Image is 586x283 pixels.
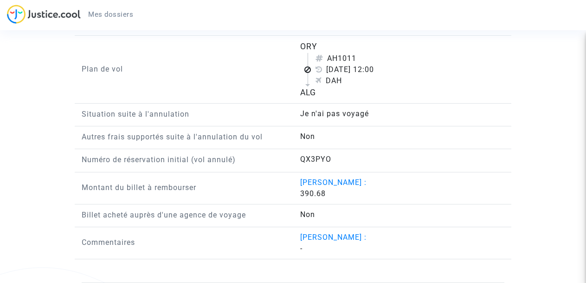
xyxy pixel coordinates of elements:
[316,53,496,64] div: AH1011
[300,178,367,187] span: [PERSON_NAME] :
[82,63,286,75] p: Plan de vol
[82,209,286,221] p: Billet acheté auprès d'une agence de voyage
[82,182,286,193] p: Montant du billet à rembourser
[88,10,133,19] span: Mes dossiers
[300,210,315,219] span: Non
[316,64,496,75] div: [DATE] 12:00
[300,40,496,53] div: ORY
[300,155,331,164] span: QX3PYO
[300,189,326,198] span: 390.68
[300,233,367,242] span: [PERSON_NAME] :
[82,131,286,143] p: Autres frais supportés suite à l'annulation du vol
[300,132,315,141] span: Non
[300,86,496,99] div: ALG
[300,109,369,118] span: Je n'ai pas voyagé
[81,7,141,21] a: Mes dossiers
[82,154,286,165] p: Numéro de réservation initial (vol annulé)
[316,75,496,86] div: DAH
[82,237,286,248] p: Commentaires
[7,5,81,24] img: jc-logo.svg
[300,244,303,253] span: -
[82,108,286,120] p: Situation suite à l'annulation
